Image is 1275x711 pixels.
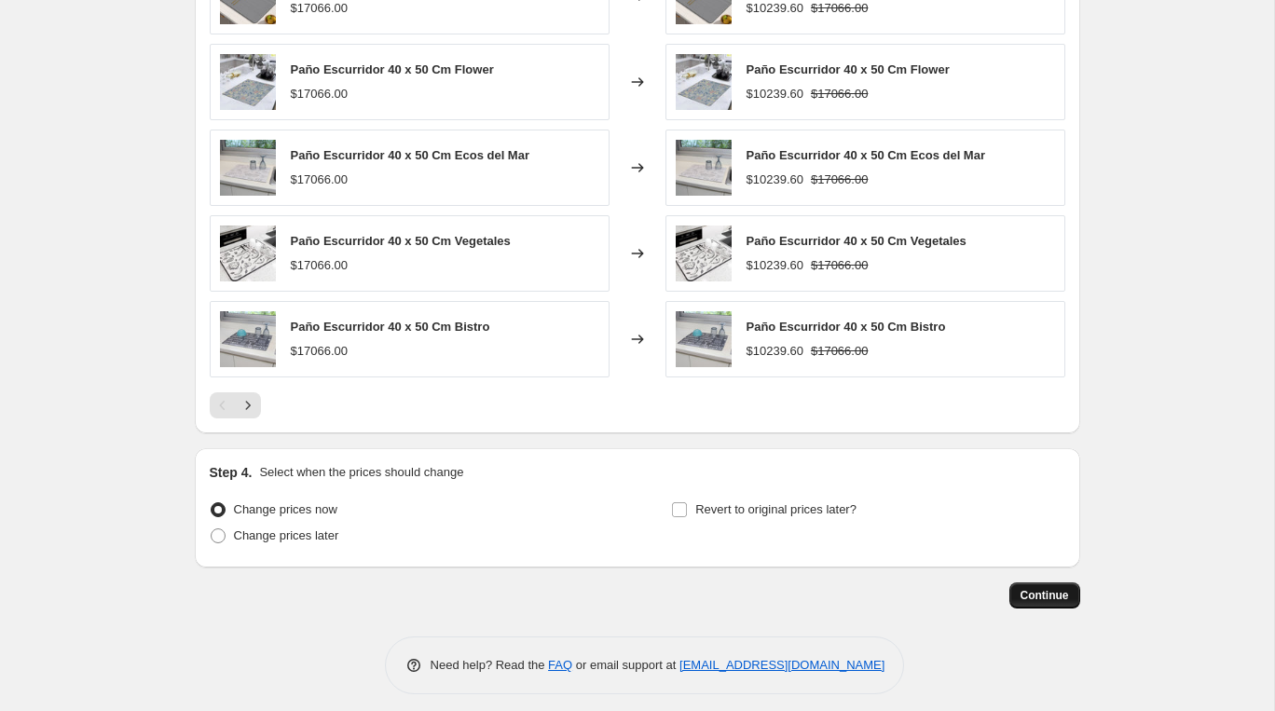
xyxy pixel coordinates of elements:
[291,171,348,189] div: $17066.00
[291,234,511,248] span: Paño Escurridor 40 x 50 Cm Vegetales
[220,140,276,196] img: 13587-12_80x.jpg
[676,54,732,110] img: 13586-1_80x.jpg
[220,311,276,367] img: 13589-13_80x.jpg
[747,256,803,275] div: $10239.60
[291,320,490,334] span: Paño Escurridor 40 x 50 Cm Bistro
[220,54,276,110] img: 13586-1_80x.jpg
[1009,582,1080,608] button: Continue
[747,342,803,361] div: $10239.60
[291,85,348,103] div: $17066.00
[676,226,732,281] img: 13588-1_80x.jpg
[811,85,868,103] strike: $17066.00
[220,226,276,281] img: 13588-1_80x.jpg
[811,342,868,361] strike: $17066.00
[234,502,337,516] span: Change prices now
[234,528,339,542] span: Change prices later
[210,463,253,482] h2: Step 4.
[291,256,348,275] div: $17066.00
[747,148,986,162] span: Paño Escurridor 40 x 50 Cm Ecos del Mar
[548,658,572,672] a: FAQ
[679,658,884,672] a: [EMAIL_ADDRESS][DOMAIN_NAME]
[210,392,261,418] nav: Pagination
[747,320,946,334] span: Paño Escurridor 40 x 50 Cm Bistro
[291,342,348,361] div: $17066.00
[676,140,732,196] img: 13587-12_80x.jpg
[291,148,530,162] span: Paño Escurridor 40 x 50 Cm Ecos del Mar
[572,658,679,672] span: or email support at
[811,256,868,275] strike: $17066.00
[695,502,857,516] span: Revert to original prices later?
[811,171,868,189] strike: $17066.00
[291,62,494,76] span: Paño Escurridor 40 x 50 Cm Flower
[1021,588,1069,603] span: Continue
[747,234,967,248] span: Paño Escurridor 40 x 50 Cm Vegetales
[431,658,549,672] span: Need help? Read the
[235,392,261,418] button: Next
[259,463,463,482] p: Select when the prices should change
[747,62,950,76] span: Paño Escurridor 40 x 50 Cm Flower
[747,171,803,189] div: $10239.60
[676,311,732,367] img: 13589-13_80x.jpg
[747,85,803,103] div: $10239.60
